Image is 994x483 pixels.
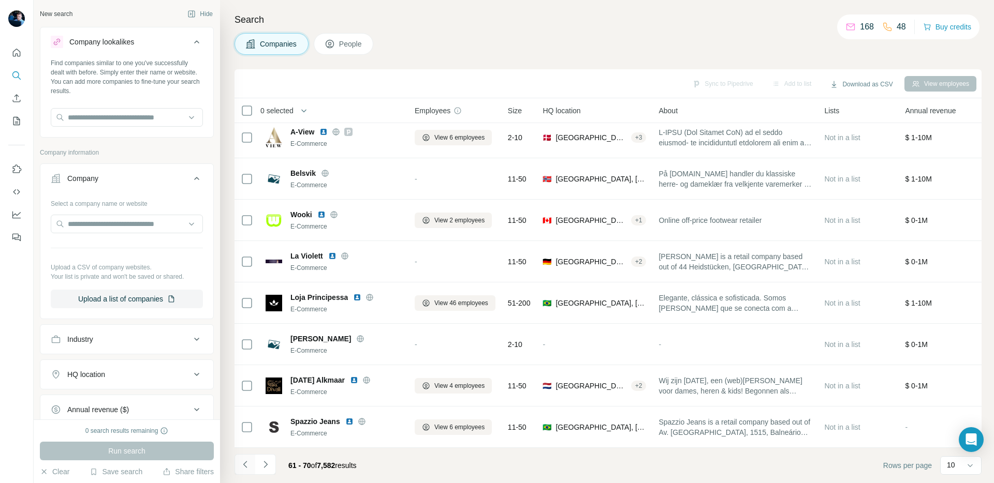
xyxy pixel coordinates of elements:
span: Wooki [290,209,312,220]
span: [PERSON_NAME] [290,334,351,344]
h4: Search [235,12,982,27]
span: $ 0-1M [905,340,928,349]
p: 10 [947,460,955,470]
button: Search [8,66,25,85]
span: 🇩🇰 [543,132,551,143]
div: E-Commerce [290,387,402,397]
div: Company [67,173,98,184]
img: Logo of Wooki [266,212,282,229]
div: + 2 [631,257,647,266]
span: 61 - 70 [288,461,311,470]
button: Annual revenue ($) [40,397,213,422]
p: Company information [40,148,214,157]
span: Not in a list [824,258,860,266]
button: Navigate to previous page [235,454,255,475]
button: Quick start [8,43,25,62]
span: - [415,175,417,183]
div: + 2 [631,381,647,390]
span: Wij zijn [DATE], een (web)[PERSON_NAME] voor dames, heren & kids! Begonnen als kinderkledingwinke... [659,375,812,396]
span: Not in a list [824,340,860,349]
span: 2-10 [508,132,522,143]
span: Loja Principessa [290,292,348,303]
button: Feedback [8,228,25,247]
button: HQ location [40,362,213,387]
span: - [415,340,417,349]
span: 🇩🇪 [543,256,551,267]
button: View 6 employees [415,130,492,145]
div: New search [40,9,72,19]
img: Logo of Divali Alkmaar [266,378,282,394]
span: 51-200 [508,298,531,308]
span: Employees [415,105,450,116]
span: - [905,423,908,431]
div: E-Commerce [290,222,402,231]
span: View 4 employees [434,381,485,390]
span: - [543,340,545,349]
button: Navigate to next page [255,454,276,475]
span: [PERSON_NAME] is a retail company based out of 44 Heidstücken, [GEOGRAPHIC_DATA], [GEOGRAPHIC_DATA]. [659,251,812,272]
button: Company lookalikes [40,29,213,58]
span: [GEOGRAPHIC_DATA], [GEOGRAPHIC_DATA]|[GEOGRAPHIC_DATA]|[GEOGRAPHIC_DATA] [556,174,646,184]
p: 168 [860,21,874,33]
button: Industry [40,327,213,352]
span: View 6 employees [434,422,485,432]
img: Logo of Butik Klud [266,336,282,353]
span: $ 0-1M [905,382,928,390]
span: $ 1-10M [905,133,931,142]
span: 🇧🇷 [543,298,551,308]
button: Save search [90,466,142,477]
p: Upload a CSV of company websites. [51,263,203,272]
span: 🇨🇦 [543,215,551,225]
span: [GEOGRAPHIC_DATA] [556,132,626,143]
span: På [DOMAIN_NAME] handler du klassiske herre- og dameklær fra velkjente varemerker i nettbutikken.... [659,169,812,189]
div: E-Commerce [290,305,402,314]
div: E-Commerce [290,139,402,148]
span: 11-50 [508,174,527,184]
span: results [288,461,357,470]
div: + 1 [631,216,647,225]
div: Company lookalikes [69,37,134,47]
span: La Violett [290,251,323,261]
span: 11-50 [508,256,527,267]
span: View 6 employees [434,133,485,142]
span: 11-50 [508,422,527,432]
p: 48 [897,21,906,33]
span: Not in a list [824,175,860,183]
span: [GEOGRAPHIC_DATA], [GEOGRAPHIC_DATA] [556,422,646,432]
span: Not in a list [824,382,860,390]
button: Share filters [163,466,214,477]
span: Companies [260,39,298,49]
span: 11-50 [508,215,527,225]
img: Logo of Belsvik [266,171,282,187]
div: E-Commerce [290,263,402,273]
img: Logo of A-View [266,127,282,147]
div: E-Commerce [290,346,402,355]
span: $ 1-10M [905,175,931,183]
span: Annual revenue [905,105,956,116]
div: E-Commerce [290,429,402,438]
span: Not in a list [824,423,860,431]
span: 0 selected [260,105,294,116]
img: LinkedIn logo [345,417,354,426]
span: Size [508,105,522,116]
span: L-IPSU (Dol Sitamet CoN) ad el seddo eiusmod- te incididuntutl etdolorem ali enim a Minimv. Quisn... [659,127,812,148]
span: $ 1-10M [905,299,931,307]
span: - [415,258,417,266]
img: Logo of Loja Principessa [266,295,282,311]
span: $ 0-1M [905,216,928,224]
div: + 3 [631,133,647,142]
span: A-View [290,127,314,137]
button: View 46 employees [415,295,495,311]
img: LinkedIn logo [319,128,328,136]
img: Logo of Spazzio Jeans [266,419,282,435]
div: Annual revenue ($) [67,404,129,415]
span: [GEOGRAPHIC_DATA], [GEOGRAPHIC_DATA] [556,381,626,391]
span: Spazzio Jeans [290,416,340,427]
button: Use Surfe on LinkedIn [8,160,25,178]
span: 🇳🇱 [543,381,551,391]
div: Find companies similar to one you've successfully dealt with before. Simply enter their name or w... [51,58,203,96]
img: Logo of La Violett [266,260,282,263]
div: Industry [67,334,93,344]
span: 11-50 [508,381,527,391]
button: Clear [40,466,69,477]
